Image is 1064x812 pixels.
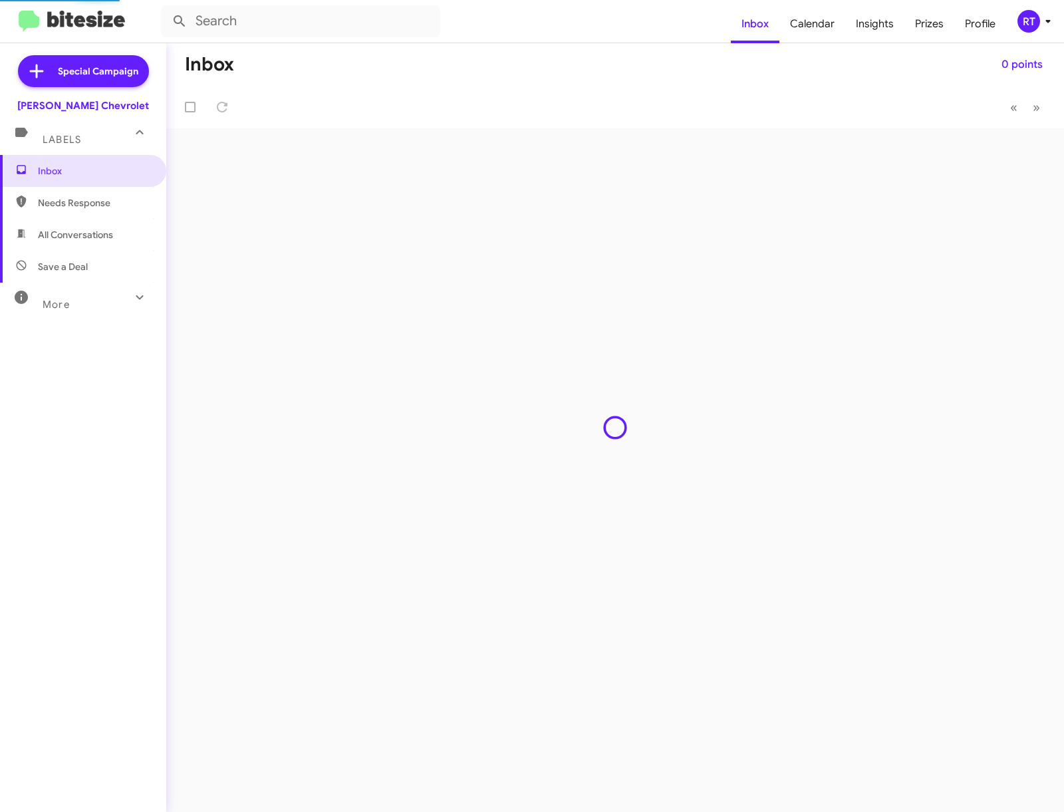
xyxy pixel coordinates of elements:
[1006,10,1049,33] button: RT
[779,5,845,43] a: Calendar
[43,134,81,146] span: Labels
[1001,53,1043,76] span: 0 points
[17,99,149,112] div: [PERSON_NAME] Chevrolet
[954,5,1006,43] a: Profile
[38,228,113,241] span: All Conversations
[58,65,138,78] span: Special Campaign
[1003,94,1048,121] nav: Page navigation example
[38,164,151,178] span: Inbox
[845,5,904,43] a: Insights
[1025,94,1048,121] button: Next
[161,5,440,37] input: Search
[991,53,1053,76] button: 0 points
[185,54,234,75] h1: Inbox
[43,299,70,311] span: More
[38,196,151,209] span: Needs Response
[1002,94,1025,121] button: Previous
[38,260,88,273] span: Save a Deal
[904,5,954,43] a: Prizes
[1017,10,1040,33] div: RT
[731,5,779,43] a: Inbox
[1010,99,1017,116] span: «
[1033,99,1040,116] span: »
[18,55,149,87] a: Special Campaign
